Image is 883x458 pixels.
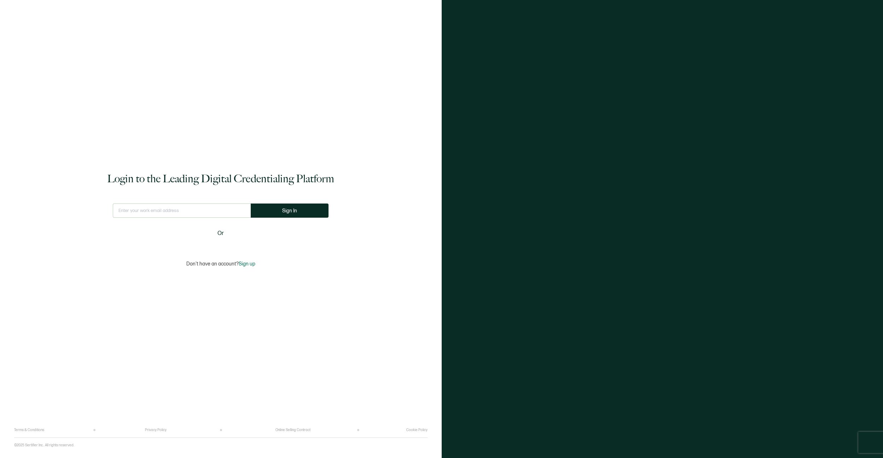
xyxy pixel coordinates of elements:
[282,208,297,213] span: Sign In
[113,204,251,218] input: Enter your work email address
[275,428,310,432] a: Online Selling Contract
[14,428,44,432] a: Terms & Conditions
[406,428,428,432] a: Cookie Policy
[14,443,74,447] p: ©2025 Sertifier Inc.. All rights reserved.
[217,229,224,238] span: Or
[239,261,255,267] span: Sign up
[186,261,255,267] p: Don't have an account?
[107,172,334,186] h1: Login to the Leading Digital Credentialing Platform
[251,204,329,218] button: Sign In
[145,428,167,432] a: Privacy Policy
